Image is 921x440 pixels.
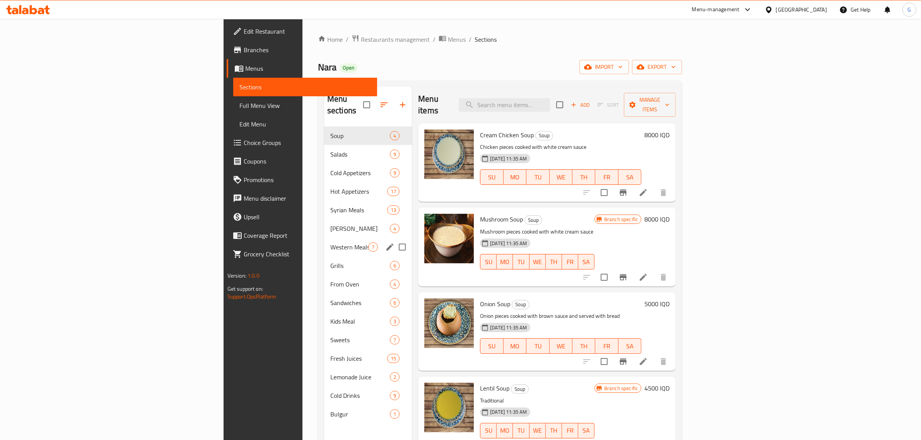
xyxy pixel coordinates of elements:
[622,172,638,183] span: SA
[390,224,400,233] div: items
[390,281,399,288] span: 4
[227,41,378,59] a: Branches
[525,215,542,225] div: Soup
[624,93,676,117] button: Manage items
[581,256,591,268] span: SA
[227,189,378,208] a: Menu disclaimer
[390,372,400,382] div: items
[424,383,474,432] img: Lentil Soup
[596,269,612,285] span: Select to update
[239,101,371,110] span: Full Menu View
[393,96,412,114] button: Add section
[227,208,378,226] a: Upsell
[390,335,400,344] div: items
[244,249,371,259] span: Grocery Checklist
[644,298,670,309] h6: 5000 IQD
[480,311,641,321] p: Onion pieces cooked with brown sauce and served with bread
[388,206,399,214] span: 13
[550,338,572,354] button: WE
[330,372,390,382] span: Lemonade Juice
[330,224,390,233] span: [PERSON_NAME]
[459,98,550,112] input: search
[512,300,529,309] span: Soup
[568,99,593,111] button: Add
[390,280,400,289] div: items
[359,97,375,113] span: Select all sections
[512,300,530,309] div: Soup
[639,357,648,366] a: Edit menu item
[390,225,399,232] span: 4
[239,119,371,129] span: Edit Menu
[324,405,412,423] div: Bulgur1
[578,423,595,438] button: SA
[330,391,390,400] span: Cold Drinks
[654,183,673,202] button: delete
[500,256,510,268] span: MO
[388,188,399,195] span: 17
[318,34,682,44] nav: breadcrumb
[390,131,400,140] div: items
[390,392,399,399] span: 9
[330,242,368,252] span: Western Meals
[516,425,526,436] span: TU
[480,338,503,354] button: SU
[227,152,378,171] a: Coupons
[390,169,399,177] span: 9
[433,35,436,44] li: /
[619,169,641,185] button: SA
[227,284,263,294] span: Get support on:
[530,254,546,269] button: WE
[497,254,513,269] button: MO
[565,425,575,436] span: FR
[513,423,529,438] button: TU
[487,240,530,247] span: [DATE] 11:35 AM
[581,425,591,436] span: SA
[239,82,371,92] span: Sections
[244,175,371,184] span: Promotions
[480,382,509,394] span: Lentil Soup
[424,298,474,348] img: Onion Soup
[639,273,648,282] a: Edit menu item
[244,157,371,166] span: Coupons
[330,224,390,233] div: Fakhara Nara
[387,187,400,196] div: items
[390,298,400,307] div: items
[507,172,523,183] span: MO
[644,130,670,140] h6: 8000 IQD
[907,5,911,14] span: G
[352,34,430,44] a: Restaurants management
[227,133,378,152] a: Choice Groups
[248,271,260,281] span: 1.0.0
[324,331,412,349] div: Sweets7
[579,60,629,74] button: import
[330,150,390,159] span: Salads
[324,275,412,293] div: From Oven4
[227,22,378,41] a: Edit Restaurant
[324,349,412,368] div: Fresh Juices15
[390,262,399,269] span: 6
[390,317,400,326] div: items
[504,169,526,185] button: MO
[330,354,387,363] span: Fresh Juices
[484,425,494,436] span: SU
[390,168,400,177] div: items
[244,194,371,203] span: Menu disclaimer
[324,164,412,182] div: Cold Appetizers9
[553,341,569,352] span: WE
[595,338,618,354] button: FR
[330,205,387,215] span: Syrian Meals
[390,391,400,400] div: items
[244,138,371,147] span: Choice Groups
[549,256,559,268] span: TH
[324,312,412,331] div: Kids Meal3
[387,354,400,363] div: items
[390,299,399,307] span: 6
[227,245,378,263] a: Grocery Checklist
[504,338,526,354] button: MO
[388,355,399,362] span: 15
[244,27,371,36] span: Edit Restaurant
[469,35,472,44] li: /
[644,383,670,394] h6: 4500 IQD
